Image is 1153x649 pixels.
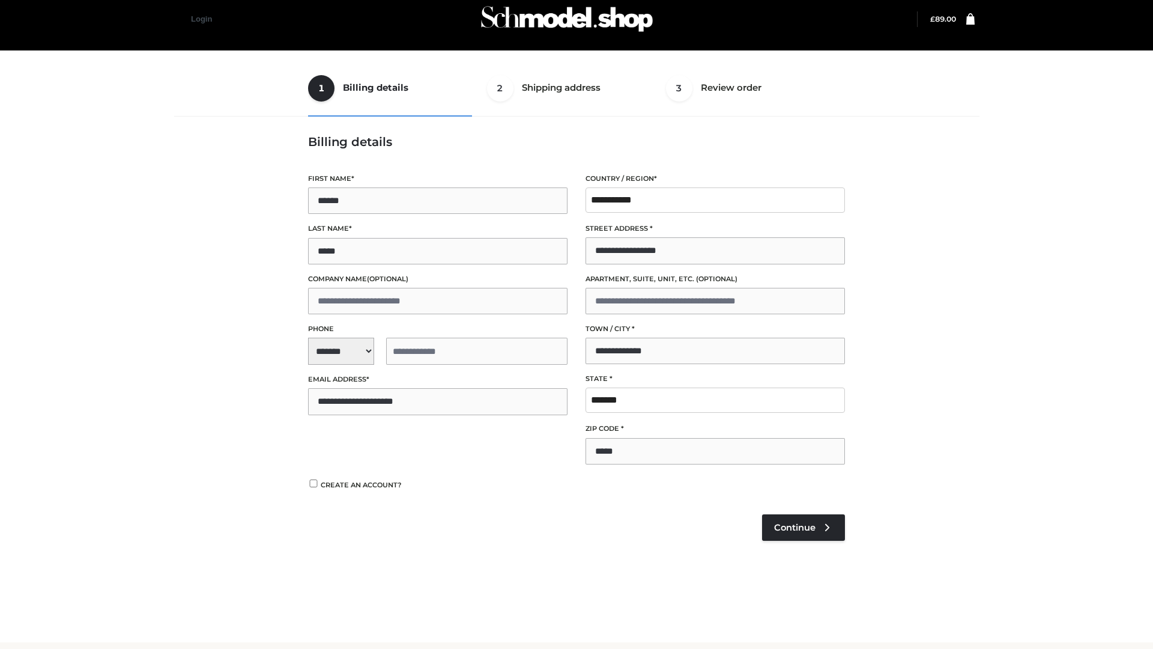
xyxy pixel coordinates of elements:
a: Continue [762,514,845,541]
label: ZIP Code [586,423,845,434]
span: £ [930,14,935,23]
label: Country / Region [586,173,845,184]
h3: Billing details [308,135,845,149]
span: (optional) [696,275,737,283]
a: £89.00 [930,14,956,23]
label: Apartment, suite, unit, etc. [586,273,845,285]
label: Street address [586,223,845,234]
span: (optional) [367,275,408,283]
bdi: 89.00 [930,14,956,23]
a: Login [191,14,212,23]
label: Town / City [586,323,845,335]
label: Phone [308,323,567,335]
label: First name [308,173,567,184]
label: Email address [308,374,567,385]
label: Last name [308,223,567,234]
span: Create an account? [321,481,402,489]
label: Company name [308,273,567,285]
input: Create an account? [308,480,319,487]
label: State [586,373,845,385]
span: Continue [774,522,816,533]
